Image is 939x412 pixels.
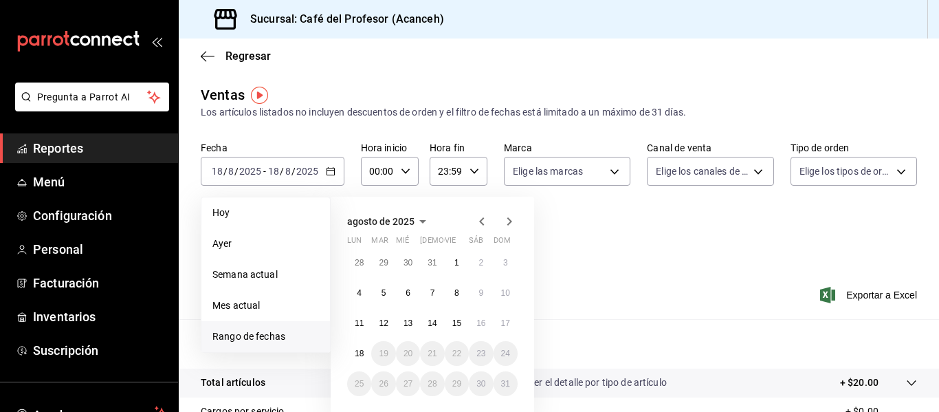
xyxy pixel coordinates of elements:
abbr: 29 de julio de 2025 [379,258,388,268]
button: 4 de agosto de 2025 [347,281,371,305]
span: Menú [33,173,167,191]
span: Facturación [33,274,167,292]
abbr: 3 de agosto de 2025 [503,258,508,268]
input: -- [228,166,234,177]
abbr: martes [371,236,388,250]
span: Elige las marcas [513,164,583,178]
button: 8 de agosto de 2025 [445,281,469,305]
abbr: 26 de agosto de 2025 [379,379,388,389]
abbr: 17 de agosto de 2025 [501,318,510,328]
abbr: 19 de agosto de 2025 [379,349,388,358]
button: 28 de agosto de 2025 [420,371,444,396]
span: Personal [33,240,167,259]
abbr: 28 de agosto de 2025 [428,379,437,389]
button: 29 de agosto de 2025 [445,371,469,396]
label: Tipo de orden [791,143,917,153]
button: Exportar a Excel [823,287,917,303]
abbr: lunes [347,236,362,250]
button: 14 de agosto de 2025 [420,311,444,336]
button: 1 de agosto de 2025 [445,250,469,275]
abbr: 29 de agosto de 2025 [452,379,461,389]
button: 24 de agosto de 2025 [494,341,518,366]
abbr: 5 de agosto de 2025 [382,288,386,298]
abbr: 14 de agosto de 2025 [428,318,437,328]
span: Configuración [33,206,167,225]
label: Canal de venta [647,143,773,153]
span: Inventarios [33,307,167,326]
input: ---- [296,166,319,177]
span: / [291,166,296,177]
abbr: 28 de julio de 2025 [355,258,364,268]
button: 3 de agosto de 2025 [494,250,518,275]
label: Marca [504,143,630,153]
span: Elige los tipos de orden [799,164,892,178]
button: agosto de 2025 [347,213,431,230]
abbr: 4 de agosto de 2025 [357,288,362,298]
button: 10 de agosto de 2025 [494,281,518,305]
abbr: 30 de julio de 2025 [404,258,412,268]
abbr: 12 de agosto de 2025 [379,318,388,328]
abbr: viernes [445,236,456,250]
button: 21 de agosto de 2025 [420,341,444,366]
abbr: 22 de agosto de 2025 [452,349,461,358]
input: -- [211,166,223,177]
abbr: 13 de agosto de 2025 [404,318,412,328]
input: -- [267,166,280,177]
button: 31 de julio de 2025 [420,250,444,275]
abbr: 31 de julio de 2025 [428,258,437,268]
abbr: 30 de agosto de 2025 [476,379,485,389]
button: 27 de agosto de 2025 [396,371,420,396]
abbr: 31 de agosto de 2025 [501,379,510,389]
span: Suscripción [33,341,167,360]
button: 7 de agosto de 2025 [420,281,444,305]
abbr: 18 de agosto de 2025 [355,349,364,358]
abbr: 6 de agosto de 2025 [406,288,410,298]
button: 23 de agosto de 2025 [469,341,493,366]
span: Pregunta a Parrot AI [37,90,148,105]
label: Fecha [201,143,344,153]
span: Regresar [225,50,271,63]
button: 12 de agosto de 2025 [371,311,395,336]
button: 28 de julio de 2025 [347,250,371,275]
div: Ventas [201,85,245,105]
abbr: 2 de agosto de 2025 [478,258,483,268]
label: Hora fin [430,143,487,153]
button: 18 de agosto de 2025 [347,341,371,366]
button: 17 de agosto de 2025 [494,311,518,336]
abbr: 11 de agosto de 2025 [355,318,364,328]
button: 2 de agosto de 2025 [469,250,493,275]
img: Tooltip marker [251,87,268,104]
span: Elige los canales de venta [656,164,748,178]
abbr: 27 de agosto de 2025 [404,379,412,389]
abbr: sábado [469,236,483,250]
button: Pregunta a Parrot AI [15,83,169,111]
abbr: 16 de agosto de 2025 [476,318,485,328]
span: - [263,166,266,177]
abbr: 10 de agosto de 2025 [501,288,510,298]
p: Total artículos [201,376,265,390]
span: / [234,166,239,177]
button: 11 de agosto de 2025 [347,311,371,336]
span: Rango de fechas [212,329,319,344]
span: Ayer [212,237,319,251]
span: Semana actual [212,268,319,282]
button: 19 de agosto de 2025 [371,341,395,366]
label: Hora inicio [361,143,419,153]
div: Los artículos listados no incluyen descuentos de orden y el filtro de fechas está limitado a un m... [201,105,917,120]
span: Mes actual [212,299,319,313]
abbr: miércoles [396,236,409,250]
button: 20 de agosto de 2025 [396,341,420,366]
h3: Sucursal: Café del Profesor (Acanceh) [239,11,444,28]
button: 31 de agosto de 2025 [494,371,518,396]
abbr: 15 de agosto de 2025 [452,318,461,328]
span: / [280,166,284,177]
abbr: 23 de agosto de 2025 [476,349,485,358]
abbr: 8 de agosto de 2025 [454,288,459,298]
button: 30 de julio de 2025 [396,250,420,275]
span: / [223,166,228,177]
abbr: 25 de agosto de 2025 [355,379,364,389]
span: agosto de 2025 [347,216,415,227]
button: Regresar [201,50,271,63]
